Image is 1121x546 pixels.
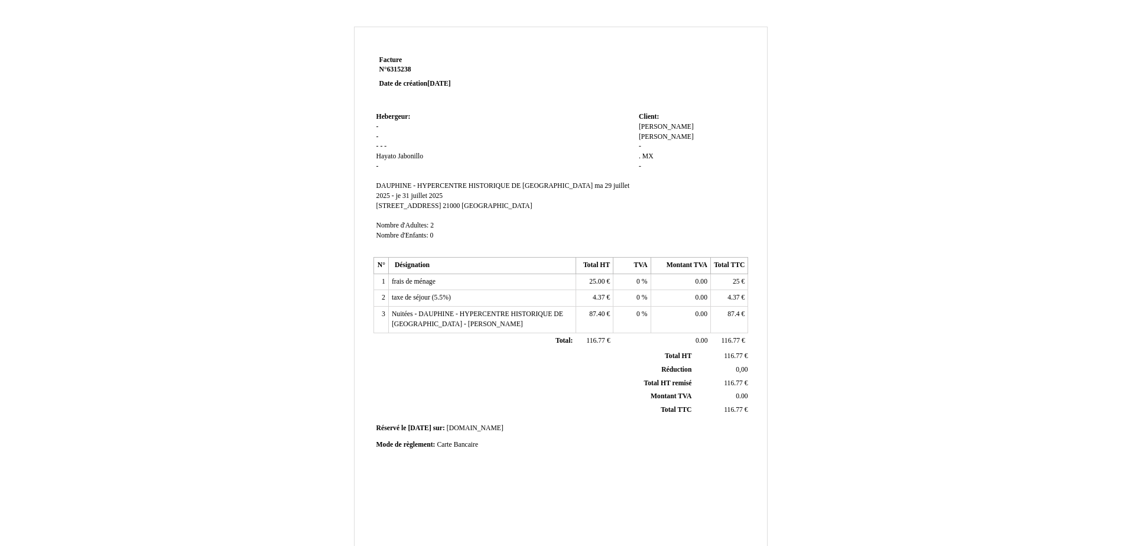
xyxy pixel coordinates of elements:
td: 1 [373,274,388,290]
td: € [694,404,750,417]
span: ma 29 juillet 2025 - je 31 juillet 2025 [376,182,630,200]
td: € [576,274,613,290]
span: . [639,152,641,160]
span: Total HT remisé [644,379,691,387]
span: [PERSON_NAME] [639,133,694,141]
span: Facture [379,56,402,64]
span: 0 [636,310,640,318]
td: € [711,274,748,290]
span: Réduction [661,366,691,373]
span: 0.00 [696,294,707,301]
span: 116.77 [721,337,740,344]
span: [STREET_ADDRESS] [376,202,441,210]
td: % [613,274,651,290]
span: - [384,142,386,150]
td: € [694,350,750,363]
span: 116.77 [586,337,605,344]
th: N° [373,258,388,274]
td: % [613,290,651,307]
td: € [711,333,748,349]
span: 0 [636,294,640,301]
span: 0.00 [696,337,707,344]
td: € [694,376,750,390]
th: Total HT [576,258,613,274]
span: 25 [733,278,740,285]
span: 4.37 [727,294,739,301]
span: 116.77 [724,352,743,360]
span: Total: [555,337,573,344]
span: - [376,123,379,131]
span: DAUPHINE - HYPERCENTRE HISTORIQUE DE [GEOGRAPHIC_DATA] [376,182,593,190]
span: 0 [430,232,434,239]
span: Réservé le [376,424,407,432]
span: Mode de règlement: [376,441,436,448]
span: 87.4 [727,310,739,318]
span: 0 [636,278,640,285]
span: Client: [639,113,659,121]
span: [GEOGRAPHIC_DATA] [462,202,532,210]
th: TVA [613,258,651,274]
span: 0.00 [736,392,748,400]
td: 3 [373,307,388,333]
span: [PERSON_NAME] [639,123,694,131]
th: Désignation [388,258,576,274]
span: MX [642,152,654,160]
span: 21000 [443,202,460,210]
span: taxe de séjour (5.5%) [392,294,451,301]
span: [DATE] [408,424,431,432]
span: - [376,142,379,150]
span: - [376,133,379,141]
span: - [639,142,641,150]
span: 4.37 [593,294,605,301]
th: Total TTC [711,258,748,274]
td: € [576,333,613,349]
span: Hebergeur: [376,113,411,121]
span: Total HT [665,352,691,360]
span: Hayato [376,152,397,160]
span: - [376,162,379,170]
span: Nombre d'Enfants: [376,232,428,239]
span: [DATE] [427,80,450,87]
span: 87.40 [589,310,605,318]
span: 25.00 [589,278,605,285]
span: Total TTC [661,406,691,414]
td: % [613,307,651,333]
span: Nombre d'Adultes: [376,222,429,229]
th: Montant TVA [651,258,710,274]
strong: N° [379,65,521,74]
span: - [639,162,641,170]
span: 116.77 [724,406,743,414]
span: frais de ménage [392,278,436,285]
td: 2 [373,290,388,307]
span: 0.00 [696,278,707,285]
span: 116.77 [724,379,743,387]
span: sur: [433,424,445,432]
span: [DOMAIN_NAME] [447,424,503,432]
span: Jabonillo [398,152,423,160]
span: 0,00 [736,366,748,373]
span: Montant TVA [651,392,691,400]
strong: Date de création [379,80,451,87]
span: Nuitées - DAUPHINE - HYPERCENTRE HISTORIQUE DE [GEOGRAPHIC_DATA] - [PERSON_NAME] [392,310,563,328]
span: 0.00 [696,310,707,318]
td: € [711,307,748,333]
span: 6315238 [387,66,411,73]
span: 2 [430,222,434,229]
td: € [576,307,613,333]
td: € [576,290,613,307]
span: - [380,142,382,150]
span: Carte Bancaire [437,441,478,448]
td: € [711,290,748,307]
